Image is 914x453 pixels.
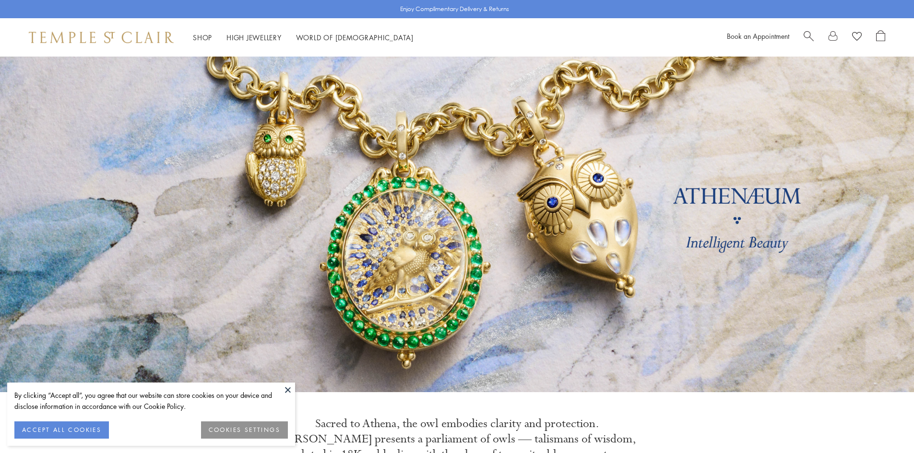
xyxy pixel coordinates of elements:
[14,421,109,439] button: ACCEPT ALL COOKIES
[296,33,414,42] a: World of [DEMOGRAPHIC_DATA]World of [DEMOGRAPHIC_DATA]
[193,32,414,44] nav: Main navigation
[201,421,288,439] button: COOKIES SETTINGS
[866,408,904,443] iframe: Gorgias live chat messenger
[226,33,282,42] a: High JewelleryHigh Jewellery
[14,390,288,412] div: By clicking “Accept all”, you agree that our website can store cookies on your device and disclos...
[804,30,814,45] a: Search
[193,33,212,42] a: ShopShop
[852,30,862,45] a: View Wishlist
[876,30,885,45] a: Open Shopping Bag
[29,32,174,43] img: Temple St. Clair
[400,4,509,14] p: Enjoy Complimentary Delivery & Returns
[727,31,789,41] a: Book an Appointment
